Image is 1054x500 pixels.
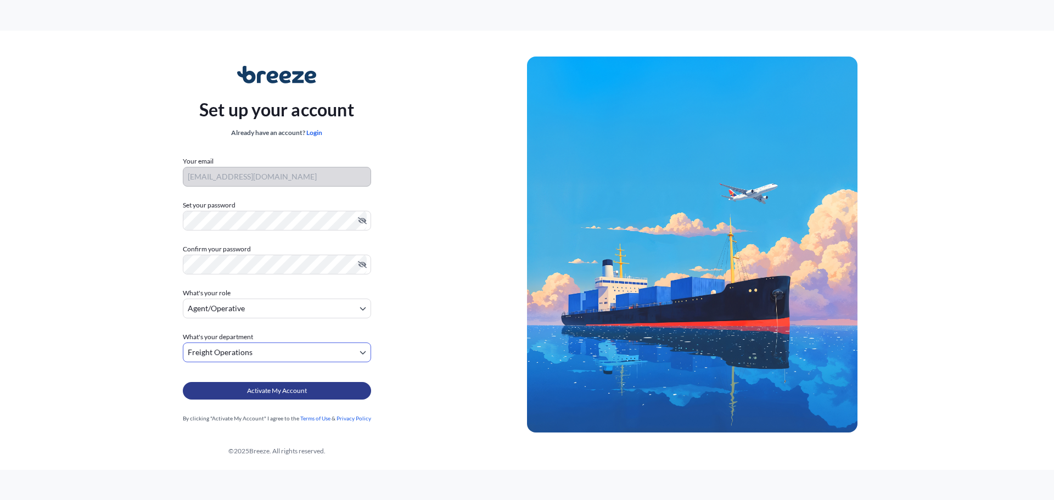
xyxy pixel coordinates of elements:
[183,413,371,424] div: By clicking "Activate My Account" I agree to the &
[183,244,371,255] label: Confirm your password
[183,288,231,299] span: What's your role
[527,57,857,432] img: Ship illustration
[337,415,371,422] a: Privacy Policy
[199,127,354,138] div: Already have an account?
[183,299,371,318] button: Agent/Operative
[183,342,371,362] button: Freight Operations
[300,415,330,422] a: Terms of Use
[358,260,367,269] button: Hide password
[188,347,253,358] span: Freight Operations
[26,446,527,457] div: © 2025 Breeze. All rights reserved.
[306,128,322,137] a: Login
[247,385,307,396] span: Activate My Account
[183,167,371,187] input: Your email address
[183,382,371,400] button: Activate My Account
[358,216,367,225] button: Hide password
[199,97,354,123] p: Set up your account
[183,200,371,211] label: Set your password
[237,66,317,83] img: Breeze
[183,156,214,167] label: Your email
[188,303,245,314] span: Agent/Operative
[183,332,253,342] span: What's your department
